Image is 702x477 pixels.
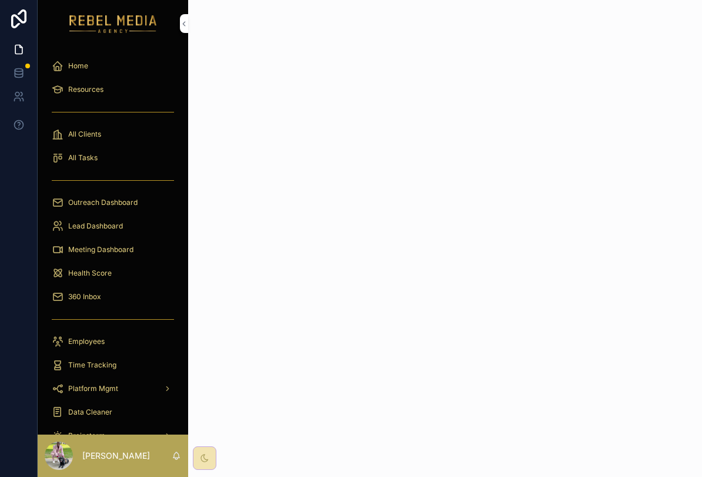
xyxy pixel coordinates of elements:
[45,263,181,284] a: Health Score
[68,153,98,163] span: All Tasks
[45,79,181,100] a: Resources
[45,402,181,423] a: Data Cleaner
[68,337,105,346] span: Employees
[45,216,181,237] a: Lead Dashboard
[45,331,181,352] a: Employees
[45,425,181,446] a: Brainstorm
[45,378,181,399] a: Platform Mgmt
[45,355,181,376] a: Time Tracking
[45,124,181,145] a: All Clients
[68,198,138,207] span: Outreach Dashboard
[45,286,181,307] a: 360 Inbox
[68,130,101,139] span: All Clients
[68,360,116,370] span: Time Tracking
[68,384,118,393] span: Platform Mgmt
[68,61,88,71] span: Home
[68,269,112,278] span: Health Score
[45,55,181,77] a: Home
[68,431,105,440] span: Brainstorm
[82,450,150,462] p: [PERSON_NAME]
[68,245,133,254] span: Meeting Dashboard
[45,147,181,168] a: All Tasks
[45,192,181,213] a: Outreach Dashboard
[68,292,101,302] span: 360 Inbox
[38,47,188,435] div: scrollable content
[69,14,157,33] img: App logo
[68,221,123,231] span: Lead Dashboard
[68,85,103,94] span: Resources
[68,408,112,417] span: Data Cleaner
[45,239,181,260] a: Meeting Dashboard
